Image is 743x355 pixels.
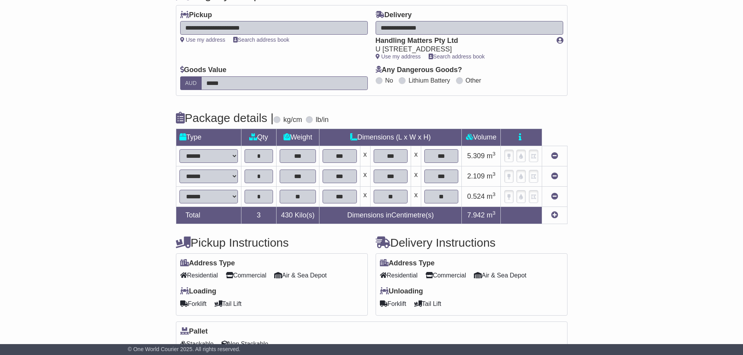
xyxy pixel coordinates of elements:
[180,298,207,310] span: Forklift
[466,77,481,84] label: Other
[360,186,370,207] td: x
[319,129,462,146] td: Dimensions (L x W x H)
[180,269,218,281] span: Residential
[551,193,558,200] a: Remove this item
[180,259,235,268] label: Address Type
[551,152,558,160] a: Remove this item
[176,129,241,146] td: Type
[385,77,393,84] label: No
[411,146,421,166] td: x
[316,116,328,124] label: lb/in
[360,146,370,166] td: x
[360,166,370,186] td: x
[241,129,277,146] td: Qty
[376,37,549,45] div: Handling Matters Pty Ltd
[487,211,496,219] span: m
[180,76,202,90] label: AUD
[429,53,485,60] a: Search address book
[180,11,212,19] label: Pickup
[467,193,485,200] span: 0.524
[474,269,527,281] span: Air & Sea Depot
[380,287,423,296] label: Unloading
[467,152,485,160] span: 5.309
[411,186,421,207] td: x
[277,129,319,146] td: Weight
[467,211,485,219] span: 7.942
[180,37,225,43] a: Use my address
[493,171,496,177] sup: 3
[376,45,549,54] div: U [STREET_ADDRESS]
[180,327,208,336] label: Pallet
[462,129,501,146] td: Volume
[274,269,327,281] span: Air & Sea Depot
[414,298,442,310] span: Tail Lift
[467,172,485,180] span: 2.109
[241,207,277,224] td: 3
[493,210,496,216] sup: 3
[176,111,274,124] h4: Package details |
[380,259,435,268] label: Address Type
[226,269,266,281] span: Commercial
[487,172,496,180] span: m
[487,193,496,200] span: m
[380,298,406,310] span: Forklift
[176,207,241,224] td: Total
[376,66,462,74] label: Any Dangerous Goods?
[426,269,466,281] span: Commercial
[176,236,368,249] h4: Pickup Instructions
[376,53,421,60] a: Use my address
[222,338,268,350] span: Non Stackable
[180,66,227,74] label: Goods Value
[180,338,214,350] span: Stackable
[376,236,567,249] h4: Delivery Instructions
[215,298,242,310] span: Tail Lift
[319,207,462,224] td: Dimensions in Centimetre(s)
[551,211,558,219] a: Add new item
[487,152,496,160] span: m
[551,172,558,180] a: Remove this item
[277,207,319,224] td: Kilo(s)
[380,269,418,281] span: Residential
[408,77,450,84] label: Lithium Battery
[233,37,289,43] a: Search address book
[493,191,496,197] sup: 3
[411,166,421,186] td: x
[493,151,496,157] sup: 3
[376,11,412,19] label: Delivery
[283,116,302,124] label: kg/cm
[128,346,241,352] span: © One World Courier 2025. All rights reserved.
[180,287,216,296] label: Loading
[281,211,293,219] span: 430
